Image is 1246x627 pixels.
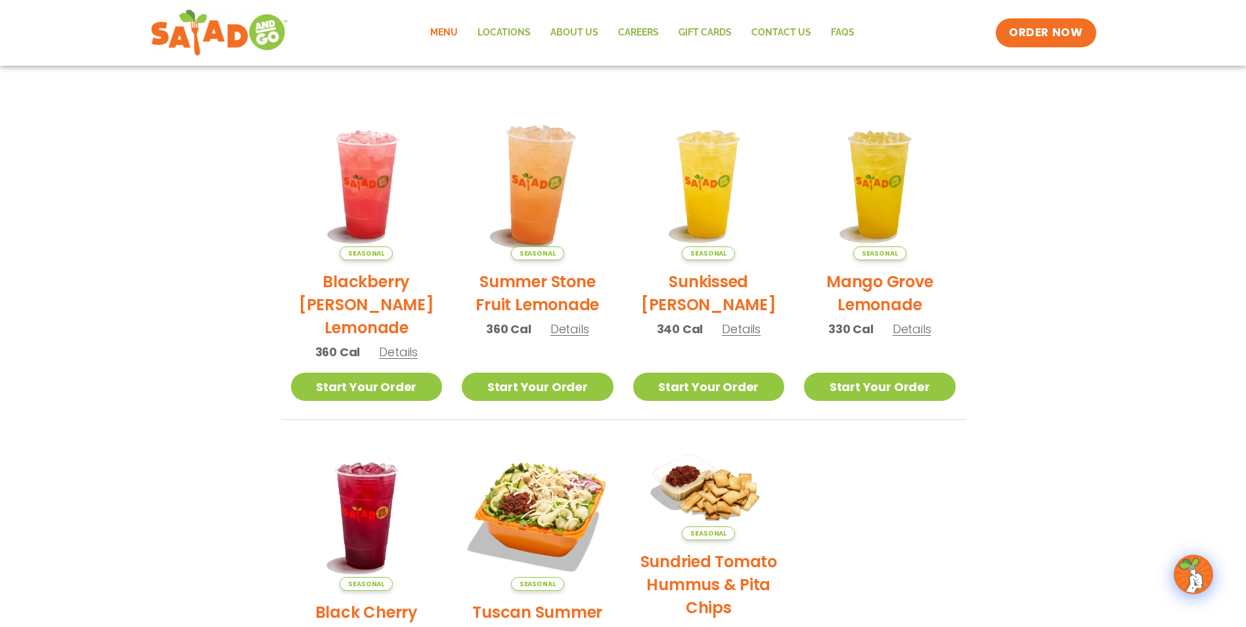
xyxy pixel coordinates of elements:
[722,321,761,337] span: Details
[462,270,613,316] h2: Summer Stone Fruit Lemonade
[669,18,742,48] a: GIFT CARDS
[379,344,418,360] span: Details
[462,440,613,592] img: Product photo for Tuscan Summer Salad
[804,108,956,260] img: Product photo for Mango Grove Lemonade
[1175,556,1212,593] img: wpChatIcon
[511,246,564,260] span: Seasonal
[420,18,468,48] a: Menu
[633,550,785,619] h2: Sundried Tomato Hummus & Pita Chips
[828,320,874,338] span: 330 Cal
[449,95,627,273] img: Product photo for Summer Stone Fruit Lemonade
[291,270,443,339] h2: Blackberry [PERSON_NAME] Lemonade
[804,270,956,316] h2: Mango Grove Lemonade
[511,577,564,591] span: Seasonal
[633,108,785,260] img: Product photo for Sunkissed Yuzu Lemonade
[633,373,785,401] a: Start Your Order
[608,18,669,48] a: Careers
[1009,25,1082,41] span: ORDER NOW
[821,18,864,48] a: FAQs
[468,18,541,48] a: Locations
[291,373,443,401] a: Start Your Order
[420,18,864,48] nav: Menu
[291,440,443,592] img: Product photo for Black Cherry Orchard Lemonade
[340,577,393,591] span: Seasonal
[541,18,608,48] a: About Us
[742,18,821,48] a: Contact Us
[315,343,361,361] span: 360 Cal
[996,18,1096,47] a: ORDER NOW
[657,320,703,338] span: 340 Cal
[893,321,931,337] span: Details
[462,373,613,401] a: Start Your Order
[682,526,735,540] span: Seasonal
[633,440,785,541] img: Product photo for Sundried Tomato Hummus & Pita Chips
[633,270,785,316] h2: Sunkissed [PERSON_NAME]
[804,373,956,401] a: Start Your Order
[682,246,735,260] span: Seasonal
[291,108,443,260] img: Product photo for Blackberry Bramble Lemonade
[150,7,289,59] img: new-SAG-logo-768×292
[486,320,531,338] span: 360 Cal
[550,321,589,337] span: Details
[340,246,393,260] span: Seasonal
[853,246,906,260] span: Seasonal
